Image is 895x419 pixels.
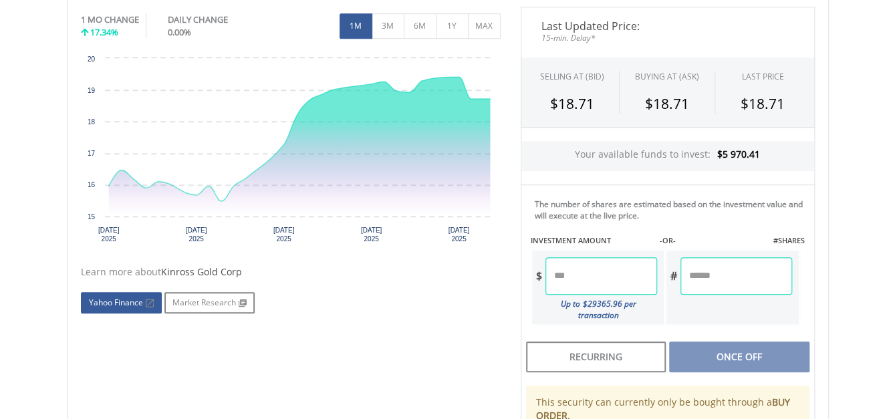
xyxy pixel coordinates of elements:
div: Once Off [669,341,809,372]
div: # [666,257,680,295]
label: -OR- [659,235,675,246]
button: 3M [372,13,404,39]
text: 15 [87,213,95,221]
text: [DATE] 2025 [98,227,119,243]
div: LAST PRICE [742,71,784,82]
div: Up to $29365.96 per transaction [532,295,658,324]
a: Yahoo Finance [81,292,162,313]
span: BUYING AT (ASK) [635,71,699,82]
span: $5 970.41 [717,148,760,160]
svg: Interactive chart [81,51,501,252]
span: $18.71 [645,94,689,113]
text: [DATE] 2025 [185,227,207,243]
span: $18.71 [741,94,785,113]
span: $18.71 [549,94,594,113]
text: [DATE] 2025 [273,227,294,243]
button: 1M [340,13,372,39]
div: Chart. Highcharts interactive chart. [81,51,501,252]
div: Recurring [526,341,666,372]
button: 6M [404,13,436,39]
span: Last Updated Price: [531,21,804,31]
span: 0.00% [168,26,191,38]
span: 17.34% [90,26,118,38]
div: SELLING AT (BID) [539,71,604,82]
text: 18 [87,118,95,126]
div: DAILY CHANGE [168,13,273,26]
text: 20 [87,55,95,63]
div: 1 MO CHANGE [81,13,139,26]
label: #SHARES [773,235,804,246]
label: INVESTMENT AMOUNT [531,235,611,246]
div: Learn more about [81,265,501,279]
div: Your available funds to invest: [521,141,814,171]
button: 1Y [436,13,469,39]
button: MAX [468,13,501,39]
text: [DATE] 2025 [360,227,382,243]
div: The number of shares are estimated based on the investment value and will execute at the live price. [535,198,809,221]
text: 17 [87,150,95,157]
span: 15-min. Delay* [531,31,804,44]
span: Kinross Gold Corp [161,265,242,278]
a: Market Research [164,292,255,313]
text: 19 [87,87,95,94]
text: 16 [87,181,95,188]
text: [DATE] 2025 [448,227,469,243]
div: $ [532,257,545,295]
